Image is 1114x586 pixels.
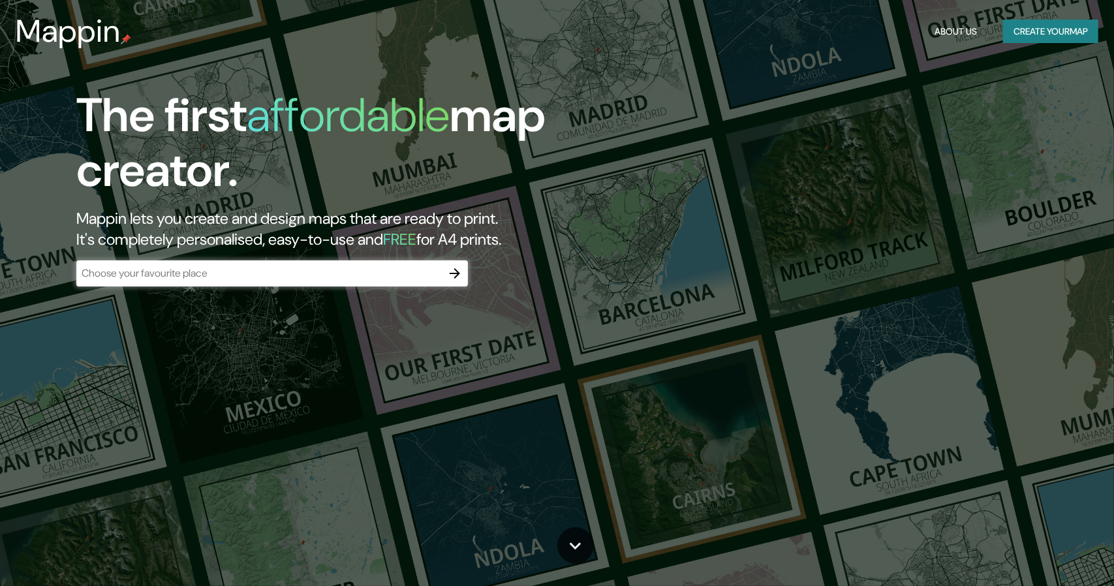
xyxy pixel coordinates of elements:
button: About Us [929,20,982,44]
h1: affordable [247,85,450,146]
h1: The first map creator. [76,88,634,208]
input: Choose your favourite place [76,266,442,281]
h2: Mappin lets you create and design maps that are ready to print. It's completely personalised, eas... [76,208,634,250]
h3: Mappin [16,13,121,50]
img: mappin-pin [121,34,131,44]
h5: FREE [383,229,416,249]
button: Create yourmap [1003,20,1098,44]
iframe: Help widget launcher [998,535,1100,572]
